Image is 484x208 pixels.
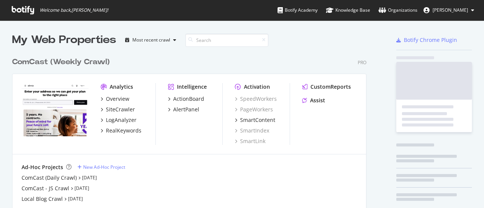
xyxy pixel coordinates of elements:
img: www.xfinity.com [22,83,88,137]
a: ComCast (Daily Crawl) [22,174,77,182]
a: RealKeywords [101,127,141,134]
a: ComCast (Weekly Crawl) [12,57,113,68]
div: My Web Properties [12,32,116,48]
div: Most recent crawl [132,38,170,42]
div: Botify Chrome Plugin [404,36,457,44]
div: Assist [310,97,325,104]
div: Botify Academy [278,6,318,14]
a: [DATE] [68,196,83,202]
a: Assist [302,97,325,104]
a: SpeedWorkers [235,95,277,103]
a: ComCast - JS Crawl [22,185,69,192]
div: LogAnalyzer [106,116,137,124]
a: SiteCrawler [101,106,135,113]
div: ComCast (Weekly Crawl) [12,57,110,68]
div: Organizations [379,6,417,14]
a: CustomReports [302,83,351,91]
div: AlertPanel [173,106,199,113]
div: Overview [106,95,129,103]
div: RealKeywords [106,127,141,134]
a: ActionBoard [168,95,204,103]
div: ActionBoard [173,95,204,103]
a: AlertPanel [168,106,199,113]
div: SiteCrawler [106,106,135,113]
div: Intelligence [177,83,207,91]
div: Knowledge Base [326,6,370,14]
a: [DATE] [74,185,89,191]
button: [PERSON_NAME] [417,4,480,16]
a: LogAnalyzer [101,116,137,124]
a: New Ad-Hoc Project [78,164,125,170]
a: [DATE] [82,174,97,181]
a: Overview [101,95,129,103]
div: Analytics [110,83,133,91]
div: Pro [358,59,366,66]
div: Activation [244,83,270,91]
a: SmartIndex [235,127,269,134]
a: SmartContent [235,116,275,124]
div: CustomReports [310,83,351,91]
div: SmartContent [240,116,275,124]
a: Botify Chrome Plugin [396,36,457,44]
a: SmartLink [235,137,265,145]
span: Welcome back, [PERSON_NAME] ! [40,7,108,13]
div: New Ad-Hoc Project [83,164,125,170]
input: Search [185,34,268,47]
a: PageWorkers [235,106,273,113]
a: Local Blog Crawl [22,195,63,203]
span: Eric Regan [433,7,468,13]
div: Ad-Hoc Projects [22,163,63,171]
button: Most recent crawl [122,34,179,46]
